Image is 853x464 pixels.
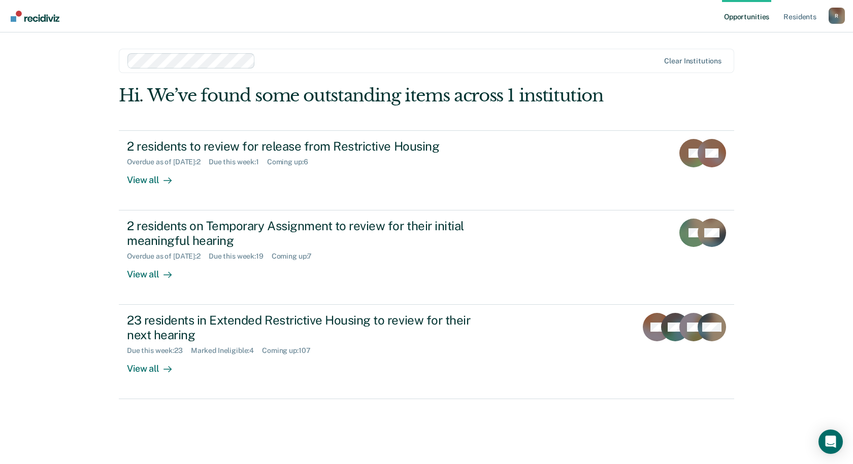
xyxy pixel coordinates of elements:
a: 2 residents to review for release from Restrictive HousingOverdue as of [DATE]:2Due this week:1Co... [119,130,734,210]
div: Due this week : 1 [209,158,267,166]
div: Marked Ineligible : 4 [191,346,262,355]
div: 2 residents to review for release from Restrictive Housing [127,139,483,154]
div: Coming up : 6 [267,158,316,166]
a: 23 residents in Extended Restrictive Housing to review for their next hearingDue this week:23Mark... [119,305,734,399]
div: Due this week : 23 [127,346,191,355]
div: Overdue as of [DATE] : 2 [127,252,209,261]
div: View all [127,354,184,374]
div: View all [127,166,184,186]
div: R [829,8,845,24]
a: 2 residents on Temporary Assignment to review for their initial meaningful hearingOverdue as of [... [119,210,734,305]
div: Coming up : 7 [272,252,320,261]
div: Overdue as of [DATE] : 2 [127,158,209,166]
div: Open Intercom Messenger [818,430,843,454]
div: Coming up : 107 [262,346,318,355]
div: Clear institutions [664,57,721,65]
button: Profile dropdown button [829,8,845,24]
div: 2 residents on Temporary Assignment to review for their initial meaningful hearing [127,219,483,248]
div: 23 residents in Extended Restrictive Housing to review for their next hearing [127,313,483,342]
div: Due this week : 19 [209,252,272,261]
img: Recidiviz [11,11,59,22]
div: View all [127,260,184,280]
div: Hi. We’ve found some outstanding items across 1 institution [119,85,611,106]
